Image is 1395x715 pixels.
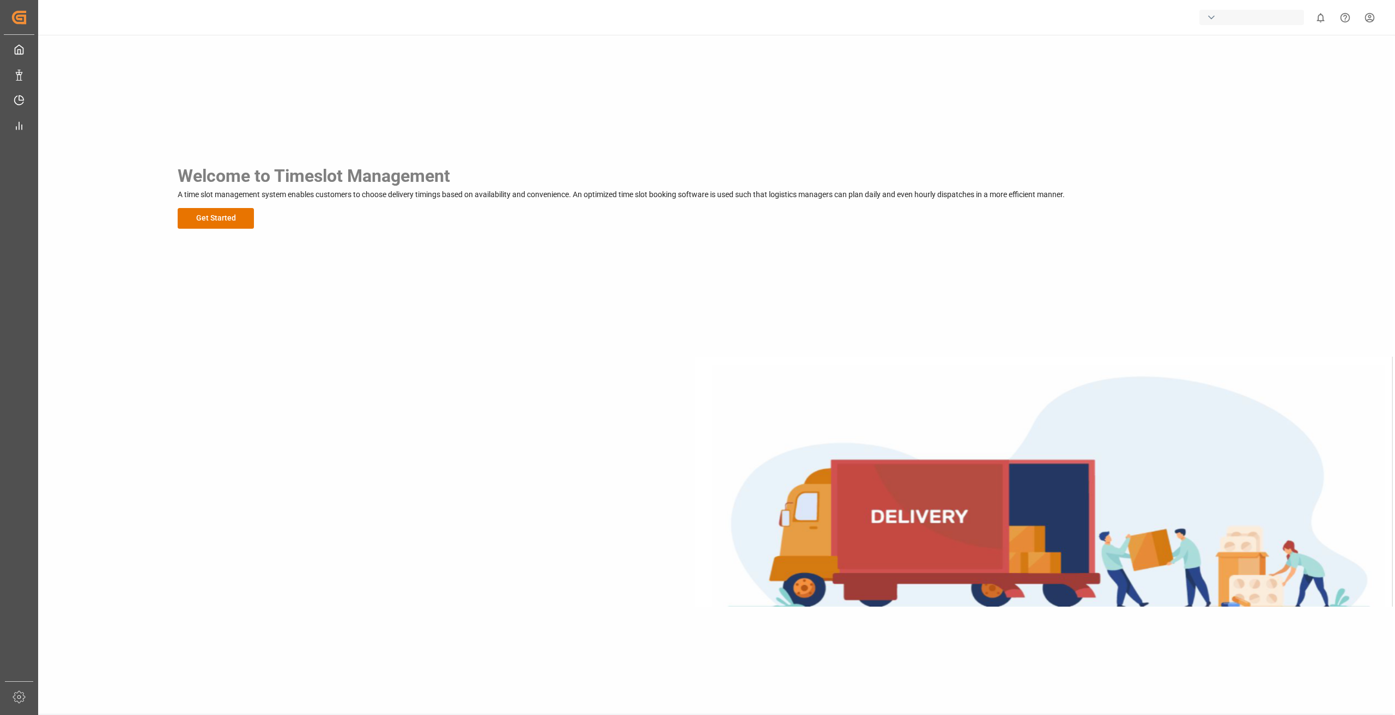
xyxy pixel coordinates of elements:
button: Help Center [1333,5,1357,30]
h3: Welcome to Timeslot Management [178,163,1065,189]
p: A time slot management system enables customers to choose delivery timings based on availability ... [178,189,1065,200]
button: show 0 new notifications [1308,5,1333,30]
button: Get Started [178,208,254,229]
img: Delivery Truck [695,357,1393,607]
